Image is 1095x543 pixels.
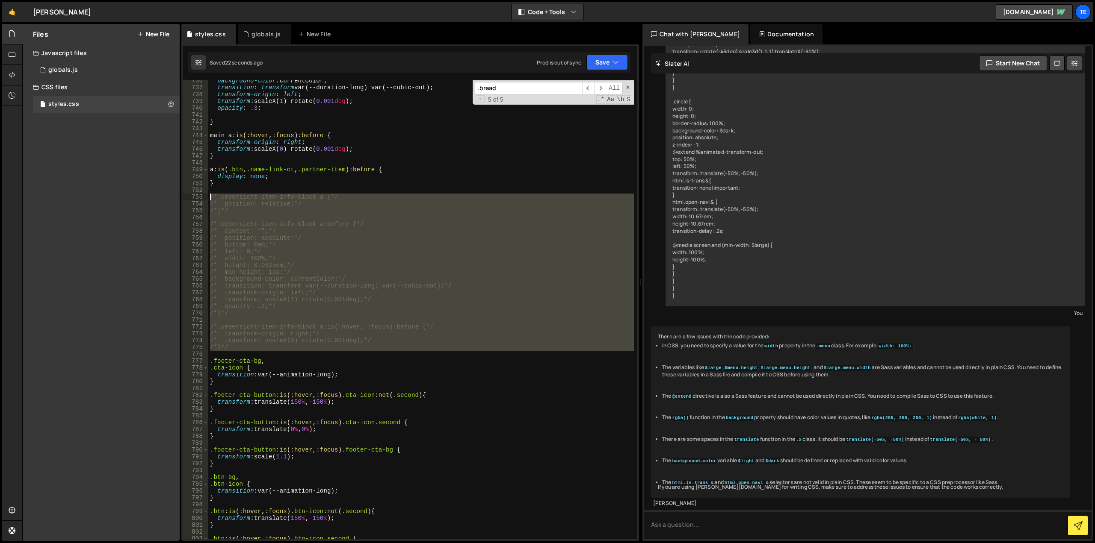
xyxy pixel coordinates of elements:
div: 767 [183,289,208,296]
div: 760 [183,241,208,248]
div: 776 [183,351,208,358]
div: 751 [183,180,208,187]
div: Prod is out of sync [537,59,581,66]
div: 755 [183,207,208,214]
button: New File [137,31,169,38]
div: 785 [183,412,208,419]
div: CSS files [23,79,180,96]
div: 772 [183,323,208,330]
code: html.is-trans & [671,480,714,486]
div: 754 [183,200,208,207]
div: 782 [183,392,208,399]
div: 22 seconds ago [225,59,263,66]
code: rgba(255, 255, 255, 1) [870,415,933,421]
div: 799 [183,508,208,515]
div: 803 [183,535,208,542]
code: $large [704,365,722,371]
div: 784 [183,405,208,412]
code: .menu [816,343,831,349]
div: 750 [183,173,208,180]
li: There are some spaces in the function in the class. It should be instead of . [662,436,1063,443]
div: 738 [183,91,208,98]
div: 781 [183,385,208,392]
code: $large-menu-width [823,365,872,371]
span: 5 of 5 [485,96,507,103]
li: The variables like , , , and are Sass variables and cannot be used directly in plain CSS. You nee... [662,364,1063,379]
li: The and selectors are not valid in plain CSS. These seem to be specific to a CSS preprocessor lik... [662,479,1063,486]
div: 749 [183,166,208,173]
h2: Slater AI [655,59,690,68]
div: 744 [183,132,208,139]
code: $menu-height [724,365,759,371]
code: $dark [764,458,780,464]
div: 756 [183,214,208,221]
span: ​ [594,82,606,94]
a: Te [1075,4,1091,20]
div: Chat with [PERSON_NAME] [642,24,749,44]
span: CaseSensitive Search [606,95,615,104]
div: 770 [183,310,208,317]
div: 773 [183,330,208,337]
div: 739 [183,98,208,105]
code: background [725,415,755,421]
h2: Files [33,29,48,39]
code: translate [733,437,760,443]
div: 798 [183,501,208,508]
code: rgba() [671,415,690,421]
div: 736 [183,77,208,84]
div: 761 [183,248,208,255]
div: 748 [183,159,208,166]
div: 757 [183,221,208,228]
button: Save [586,55,628,70]
div: 764 [183,269,208,276]
div: 787 [183,426,208,433]
input: Search for [475,82,582,94]
div: Javascript files [23,44,180,62]
div: 778 [183,364,208,371]
div: 780 [183,378,208,385]
div: 766 [183,282,208,289]
li: The directive is also a Sass feature and cannot be used directly in plain CSS. You need to compil... [662,393,1063,400]
div: Saved [210,59,263,66]
div: 740 [183,105,208,112]
div: 759 [183,235,208,241]
div: 795 [183,481,208,487]
code: .x [795,437,802,443]
div: 771 [183,317,208,323]
div: globals.js [252,30,281,38]
div: 747 [183,153,208,159]
code: $large-menu-height [760,365,811,371]
div: 790 [183,446,208,453]
code: rgba(white, 1) [957,415,997,421]
div: You [668,308,1083,317]
div: 796 [183,487,208,494]
div: 791 [183,453,208,460]
div: 758 [183,228,208,235]
div: Documentation [750,24,823,44]
div: 746 [183,146,208,153]
code: @extend [671,393,692,399]
div: 745 [183,139,208,146]
li: The variable and should be defined or replaced with valid color values. [662,457,1063,464]
a: [DOMAIN_NAME] [996,4,1073,20]
div: 16160/43434.js [33,62,180,79]
div: There are a few issues with the code provided: If you are using [PERSON_NAME][DOMAIN_NAME] for wr... [651,326,1070,498]
span: Toggle Replace mode [476,95,485,103]
div: 741 [183,112,208,118]
li: In CSS, you need to specify a value for the property in the class. For example, . [662,342,1063,349]
code: html.open-navi & [724,480,769,486]
div: 788 [183,433,208,440]
div: 742 [183,118,208,125]
div: 789 [183,440,208,446]
div: 16160/43441.css [33,96,180,113]
div: 765 [183,276,208,282]
div: 763 [183,262,208,269]
code: translate(-50%, -50%) [845,437,905,443]
div: [PERSON_NAME] [653,500,1068,507]
code: width [764,343,779,349]
div: 797 [183,494,208,501]
div: 792 [183,460,208,467]
div: 753 [183,194,208,200]
span: RegExp Search [596,95,605,104]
